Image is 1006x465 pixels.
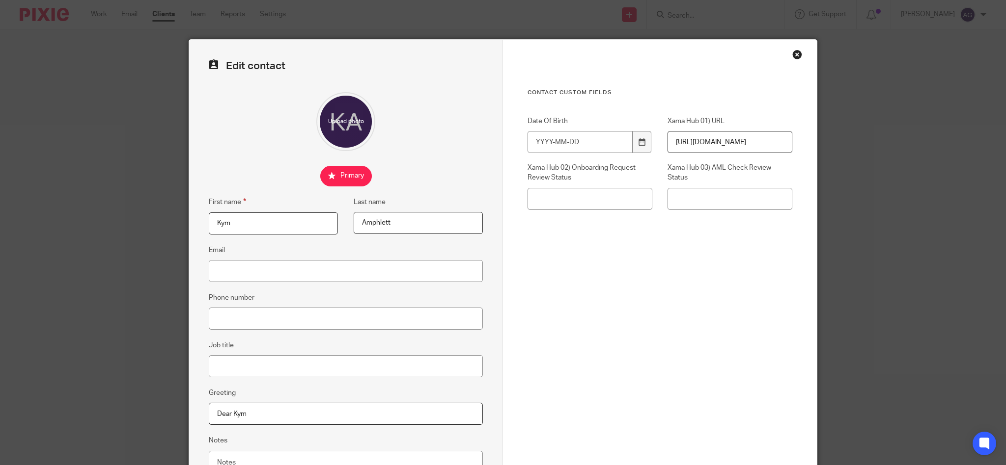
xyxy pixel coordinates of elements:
[792,50,802,59] div: Close this dialog window
[668,163,792,183] label: Xama Hub 03) AML Check Review Status
[528,131,633,153] input: YYYY-MM-DD
[209,245,225,255] label: Email
[528,116,652,126] label: Date Of Birth
[209,403,483,425] input: e.g. Dear Mrs. Appleseed or Hi Sam
[209,59,483,73] h2: Edit contact
[209,388,236,398] label: Greeting
[528,89,792,97] h3: Contact Custom fields
[668,116,792,126] label: Xama Hub 01) URL
[354,197,386,207] label: Last name
[209,293,254,303] label: Phone number
[528,163,652,183] label: Xama Hub 02) Onboarding Request Review Status
[209,436,227,445] label: Notes
[209,340,234,350] label: Job title
[209,196,246,207] label: First name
